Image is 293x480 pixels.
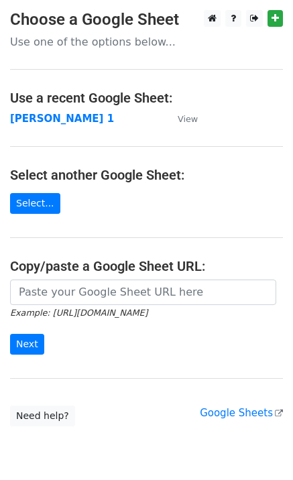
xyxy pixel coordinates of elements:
h3: Choose a Google Sheet [10,10,283,29]
h4: Select another Google Sheet: [10,167,283,183]
input: Paste your Google Sheet URL here [10,280,276,305]
h4: Copy/paste a Google Sheet URL: [10,258,283,274]
input: Next [10,334,44,355]
a: [PERSON_NAME] 1 [10,113,114,125]
p: Use one of the options below... [10,35,283,49]
h4: Use a recent Google Sheet: [10,90,283,106]
small: Example: [URL][DOMAIN_NAME] [10,308,148,318]
small: View [178,114,198,124]
a: Google Sheets [200,407,283,419]
a: Need help? [10,406,75,426]
a: Select... [10,193,60,214]
a: View [164,113,198,125]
